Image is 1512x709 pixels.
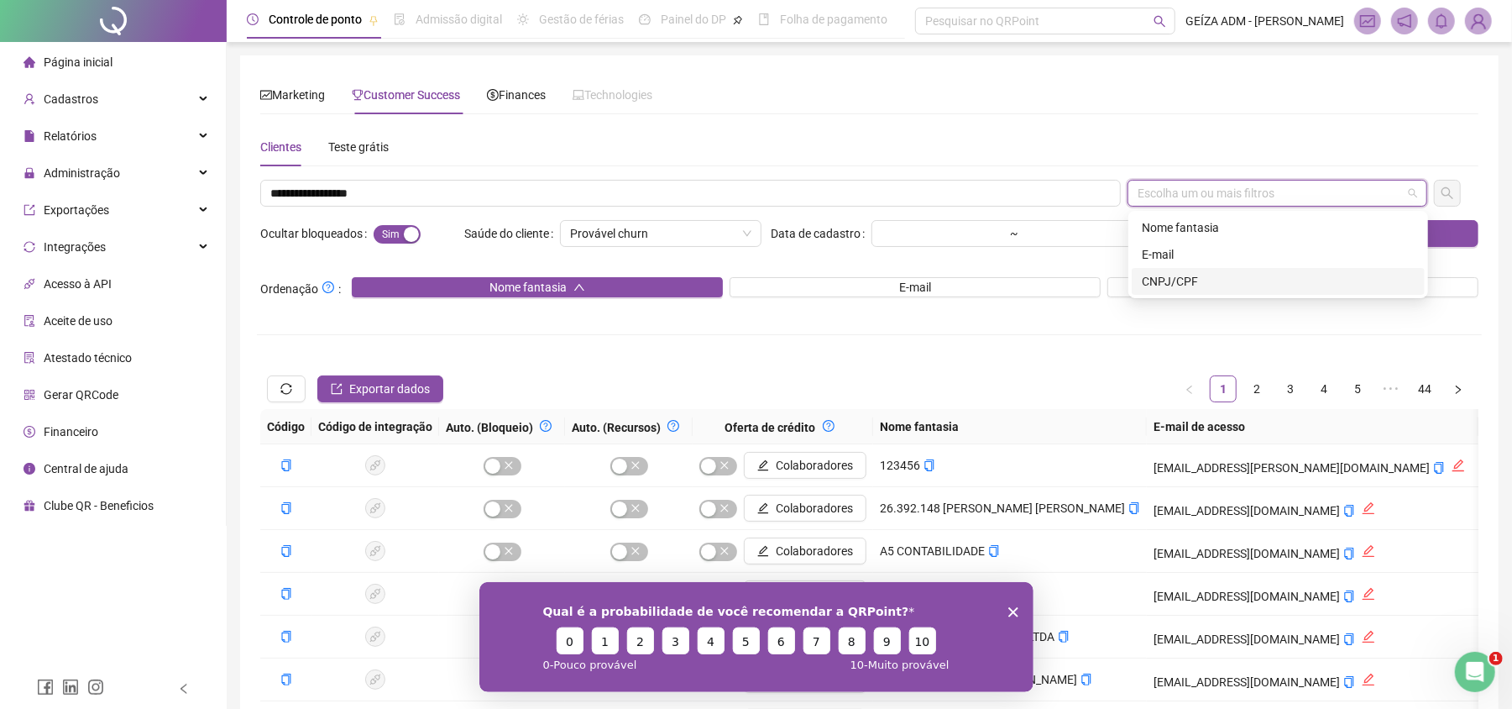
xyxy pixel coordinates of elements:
[24,315,35,327] span: audit
[1277,376,1304,402] li: 3
[24,352,35,364] span: solution
[1397,13,1412,29] span: notification
[533,416,558,436] button: question-circle
[573,88,652,102] span: Technologies
[880,459,920,472] span: 123456
[1132,241,1425,268] div: E-mail
[1185,385,1195,395] span: left
[771,220,871,247] label: Data de cadastro
[1362,587,1375,601] span: edit
[1343,544,1355,563] button: copiar
[1142,218,1415,237] div: Nome fantasia
[1378,376,1405,402] li: 5 próximas páginas
[24,56,35,68] span: home
[44,425,98,439] span: Financeiro
[1058,628,1070,646] button: copiar
[776,542,853,560] span: Colaboradores
[394,13,405,25] span: file-done
[24,426,35,438] span: dollar
[269,13,362,26] span: Controle de ponto
[776,456,853,475] span: Colaboradores
[1154,504,1340,517] span: [EMAIL_ADDRESS][DOMAIN_NAME]
[24,130,35,142] span: file
[1453,385,1463,395] span: right
[1452,459,1465,472] span: edit
[667,420,679,432] span: question-circle
[280,456,292,475] button: copiar
[352,89,364,101] span: trophy
[280,628,292,646] button: copiar
[757,545,769,557] span: edit
[1128,499,1140,517] button: copiar
[780,13,887,26] span: Folha de pagamento
[1345,376,1370,402] a: 5
[573,281,585,293] span: up
[44,277,112,291] span: Acesso à API
[260,409,311,444] th: Código
[260,89,272,101] span: fund
[1154,547,1340,560] span: [EMAIL_ADDRESS][DOMAIN_NAME]
[570,221,751,246] span: Provável churn
[44,388,118,402] span: Gerar QRCode
[1311,376,1337,402] a: 4
[280,545,292,557] span: copy
[322,281,334,293] span: question-circle
[280,670,292,689] button: copiar
[479,582,1033,692] iframe: Pesquisa da QRPoint
[1360,13,1375,29] span: fund
[260,220,374,247] label: Ocultar bloqueados
[1362,502,1375,515] span: edit
[1154,15,1166,28] span: search
[24,278,35,290] span: api
[744,538,866,565] button: Colaboradores
[318,277,338,297] button: Ordenação:
[328,138,389,156] div: Teste grátis
[1311,376,1337,402] li: 4
[572,416,686,437] div: Auto. (Recursos)
[1185,12,1344,30] span: GEÍZA ADM - [PERSON_NAME]
[1489,652,1503,665] span: 1
[44,351,132,365] span: Atestado técnico
[1142,272,1415,291] div: CNPJ/CPF
[62,679,79,696] span: linkedin
[923,460,935,471] span: copy
[44,499,154,512] span: Clube QR - Beneficios
[1343,633,1355,645] span: copy
[1278,376,1303,402] a: 3
[280,631,292,643] span: copy
[44,129,97,143] span: Relatórios
[1343,505,1355,517] span: copy
[733,15,743,25] span: pushpin
[247,13,259,25] span: clock-circle
[744,580,866,607] button: Colaboradores
[1445,376,1472,402] li: Próxima página
[280,499,292,517] button: copiar
[24,500,35,512] span: gift
[776,499,853,517] span: Colaboradores
[1154,461,1430,475] span: [EMAIL_ADDRESS][PERSON_NAME][DOMAIN_NAME]
[369,15,379,25] span: pushpin
[280,460,292,471] span: copy
[1128,502,1140,514] span: copy
[1378,376,1405,402] span: •••
[988,545,1000,557] span: copy
[757,460,769,471] span: edit
[317,376,443,402] button: Exportar dados
[823,420,834,432] span: question-circle
[1362,630,1375,643] span: edit
[37,679,54,696] span: facebook
[639,13,651,25] span: dashboard
[539,13,624,26] span: Gestão de férias
[1058,631,1070,643] span: copy
[44,314,112,328] span: Aceite de uso
[280,588,292,600] span: copy
[744,495,866,522] button: Colaboradores
[24,463,35,475] span: info-circle
[1132,214,1425,241] div: Nome fantasia
[1411,376,1438,402] li: 44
